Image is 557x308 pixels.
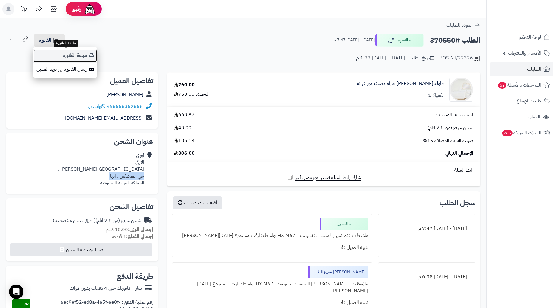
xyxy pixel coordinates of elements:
h2: طريقة الدفع [117,273,153,280]
h2: تفاصيل الشحن [11,203,153,210]
div: تنبيه العميل : لا [176,242,368,253]
span: الفاتورة [39,37,51,44]
div: ملاحظات : تم تجهيز المنتجات: تسريحة - HX-M67 بواسطة: ارفف مستودع [DATE][PERSON_NAME] [176,230,368,242]
div: رابط السلة [170,167,478,174]
a: الطلبات [490,62,553,76]
div: 760.00 [174,81,195,88]
div: أروى التركي [GEOGRAPHIC_DATA][PERSON_NAME] ، حي الموظفين ، ابها المملكة العربية السعودية [58,152,144,186]
span: شارك رابط السلة نفسها مع عميل آخر [295,174,361,181]
span: 660.87 [174,111,194,118]
span: 806.00 [174,150,195,157]
a: واتساب [88,103,105,110]
span: 265 [502,130,513,136]
button: أضف تحديث جديد [173,196,222,209]
div: ملاحظات : [PERSON_NAME] المنتجات: تسريحة - HX-M67 بواسطة: ارفف مستودع [DATE][PERSON_NAME] [176,278,368,297]
span: العملاء [528,113,540,121]
img: 1753514452-1-90x90.jpg [450,78,473,102]
a: العملاء [490,110,553,124]
div: [DATE] - [DATE] 7:47 م [382,223,471,234]
a: [PERSON_NAME] [107,91,143,98]
a: شارك رابط السلة نفسها مع عميل آخر [287,174,361,181]
span: طلبات الإرجاع [517,97,541,105]
button: إصدار بوليصة الشحن [10,243,152,256]
span: السلات المتروكة [501,129,541,137]
strong: إجمالي الوزن: [128,226,153,233]
a: إرسال الفاتورة إلى بريد العميل [33,63,97,76]
span: 52 [498,82,506,89]
img: logo-2.png [516,17,551,29]
h2: تفاصيل العميل [11,77,153,84]
img: ai-face.png [84,3,96,15]
span: ( طرق شحن مخصصة ) [53,217,95,224]
h2: الطلب #370550 [430,34,480,47]
span: شحن سريع (من ٢-٧ ايام) [428,124,473,131]
span: إجمالي سعر المنتجات [436,111,473,118]
span: العودة للطلبات [446,22,473,29]
strong: إجمالي القطع: [126,233,153,240]
h2: عنوان الشحن [11,138,153,145]
span: لوحة التحكم [519,33,541,41]
small: [DATE] - [DATE] 7:47 م [334,37,375,43]
span: 105.13 [174,137,194,144]
small: 1 قطعة [112,233,153,240]
span: الإجمالي النهائي [445,150,473,157]
a: الفاتورة [34,34,65,47]
a: تحديثات المنصة [16,3,31,17]
a: العودة للطلبات [446,22,480,29]
span: ضريبة القيمة المضافة 15% [423,137,473,144]
div: [PERSON_NAME] تجهيز الطلب [308,266,368,278]
a: طلبات الإرجاع [490,94,553,108]
span: المراجعات والأسئلة [497,81,541,89]
a: المراجعات والأسئلة52 [490,78,553,92]
a: طباعة الفاتورة [33,49,97,63]
div: [DATE] - [DATE] 6:38 م [382,271,471,283]
div: الوحدة: 760.00 [174,91,210,98]
span: الأقسام والمنتجات [508,49,541,57]
div: تم التجهيز [320,218,368,230]
button: تم التجهيز [375,34,424,47]
a: طاولة [PERSON_NAME] بمرآة مضيئة مع خزانة [357,80,445,87]
div: شحن سريع (من ٢-٧ ايام) [53,217,141,224]
a: لوحة التحكم [490,30,553,44]
div: Open Intercom Messenger [9,285,23,299]
h3: سجل الطلب [440,199,475,206]
a: [EMAIL_ADDRESS][DOMAIN_NAME] [65,114,143,122]
div: الكمية: 1 [428,92,445,99]
span: الطلبات [527,65,541,73]
a: السلات المتروكة265 [490,126,553,140]
div: طباعة الفاتورة [54,40,78,47]
a: 966556352656 [107,103,143,110]
div: تمارا - فاتورتك حتى 4 دفعات بدون فوائد [70,285,142,292]
span: رفيق [72,5,81,13]
span: 40.00 [174,124,191,131]
small: 10.00 كجم [106,226,153,233]
div: POS-NT/22326 [440,55,480,62]
div: تاريخ الطلب : [DATE] - [DATE] 1:22 م [356,55,434,62]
